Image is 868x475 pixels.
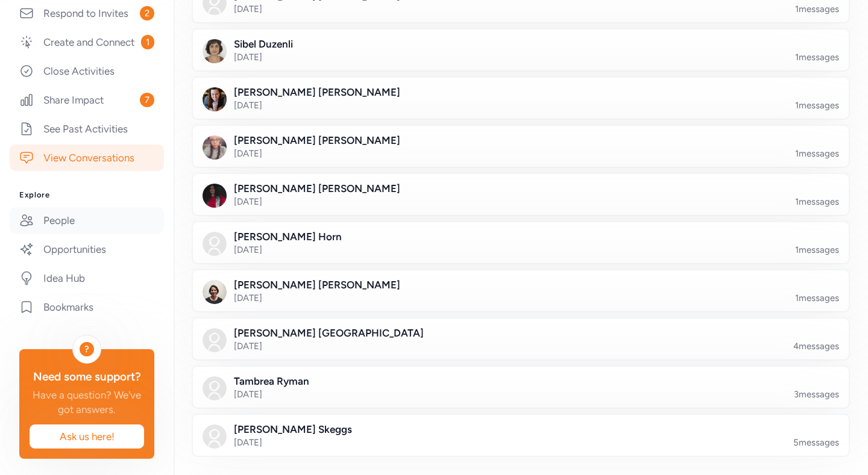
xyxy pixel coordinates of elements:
div: Need some support? [29,368,145,385]
span: 2 [140,6,154,20]
h3: Explore [19,190,154,200]
a: People [10,207,164,234]
span: 1 [141,35,154,49]
span: Ask us here! [39,429,134,444]
a: Close Activities [10,58,164,84]
a: Share Impact7 [10,87,164,113]
div: Have a question? We've got answers. [29,388,145,417]
a: Create and Connect1 [10,29,164,55]
a: Idea Hub [10,265,164,291]
button: Ask us here! [29,424,145,449]
span: 7 [140,93,154,107]
a: Opportunities [10,236,164,262]
a: See Past Activities [10,116,164,142]
div: ? [80,342,94,356]
a: Bookmarks [10,294,164,320]
a: View Conversations [10,144,164,171]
